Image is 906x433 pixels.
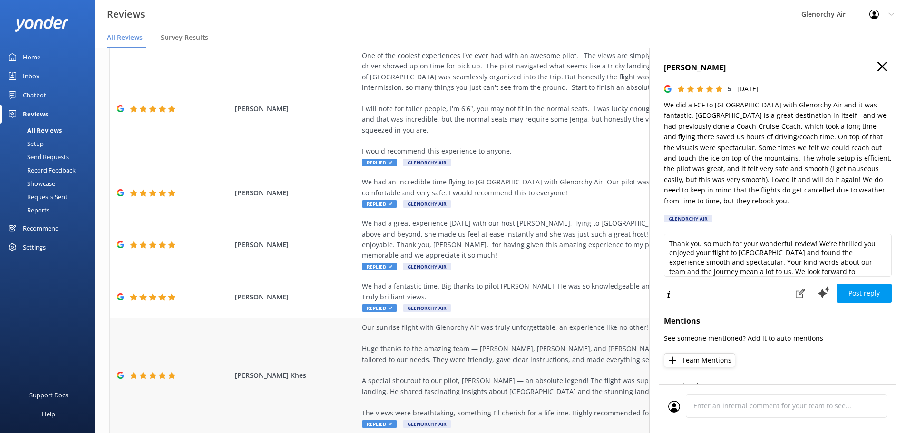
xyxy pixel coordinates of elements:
span: Glenorchy Air [403,159,451,166]
div: We had an incredible time flying to [GEOGRAPHIC_DATA] with Glenorchy Air! Our pilot was [PERSON_N... [362,177,795,198]
h4: [PERSON_NAME] [664,62,892,74]
div: Setup [6,137,44,150]
div: Record Feedback [6,164,76,177]
a: Record Feedback [6,164,95,177]
span: [PERSON_NAME] Khes [235,370,358,381]
textarea: Thank you so much for your wonderful review! We’re thrilled you enjoyed your flight to [GEOGRAPHI... [664,234,892,277]
div: Our sunrise flight with Glenorchy Air was truly unforgettable, an experience like no other! Huge ... [362,322,795,418]
div: Settings [23,238,46,257]
a: Showcase [6,177,95,190]
div: One of the coolest experiences I've ever had with an awesome pilot. The views are simply incredib... [362,50,795,157]
div: All Reviews [6,124,62,137]
div: Home [23,48,40,67]
span: [PERSON_NAME] [235,292,358,302]
span: [PERSON_NAME] [235,240,358,250]
img: yonder-white-logo.png [14,16,69,32]
div: Reviews [23,105,48,124]
div: Help [42,404,55,423]
p: See someone mentioned? Add it to auto-mentions [664,333,892,344]
span: Glenorchy Air [403,200,451,208]
button: Post reply [837,284,892,303]
div: We had a fantastic time. Big thanks to pilot [PERSON_NAME]! He was so knowledgeable and made sure... [362,281,795,302]
a: Reports [6,203,95,217]
button: Close [877,62,887,72]
div: Send Requests [6,150,69,164]
button: Team Mentions [664,353,735,367]
div: Inbox [23,67,39,86]
span: Glenorchy Air [403,420,451,428]
span: Replied [362,200,397,208]
div: We had a great experience [DATE] with our host [PERSON_NAME], flying to [GEOGRAPHIC_DATA] and exp... [362,218,795,261]
span: 5 [728,84,731,93]
span: Glenorchy Air [403,263,451,270]
div: Showcase [6,177,55,190]
span: Replied [362,263,397,270]
a: Requests Sent [6,190,95,203]
h4: Mentions [664,315,892,327]
div: Chatbot [23,86,46,105]
p: [DATE] 5:02pm [778,381,892,391]
a: Send Requests [6,150,95,164]
span: Survey Results [161,33,208,42]
a: All Reviews [6,124,95,137]
a: Setup [6,137,95,150]
img: user_profile.svg [668,401,680,413]
span: Glenorchy Air [403,304,451,312]
div: Recommend [23,219,59,238]
span: Replied [362,159,397,166]
div: Glenorchy Air [664,215,712,222]
span: Replied [362,420,397,428]
h3: Reviews [107,7,145,22]
div: Requests Sent [6,190,68,203]
span: [PERSON_NAME] [235,104,358,114]
span: Replied [362,304,397,312]
p: [DATE] [737,84,759,94]
div: Support Docs [29,385,68,404]
div: Reports [6,203,49,217]
p: Completed [664,381,778,391]
span: All Reviews [107,33,143,42]
p: We did a FCF to [GEOGRAPHIC_DATA] with Glenorchy Air and it was fantastic. [GEOGRAPHIC_DATA] is a... [664,100,892,206]
span: [PERSON_NAME] [235,188,358,198]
